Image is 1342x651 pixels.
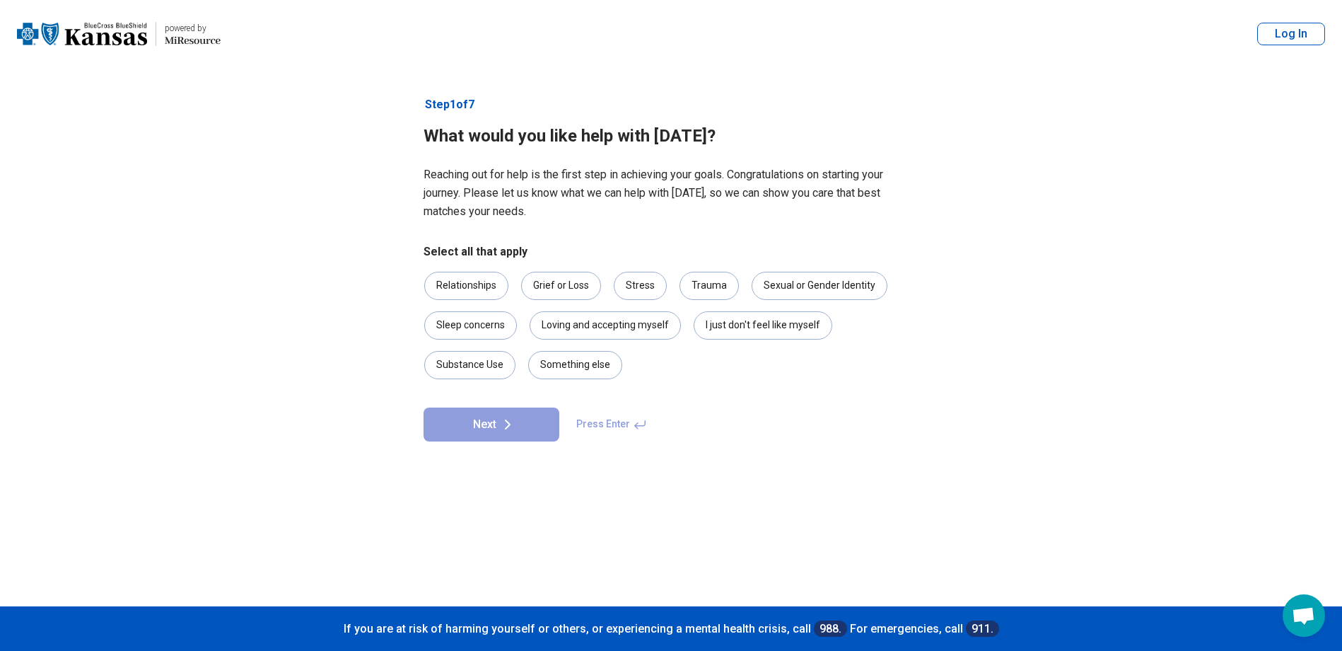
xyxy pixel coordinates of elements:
div: Something else [528,351,622,379]
div: Grief or Loss [521,272,601,300]
div: Substance Use [424,351,515,379]
p: Reaching out for help is the first step in achieving your goals. Congratulations on starting your... [424,166,918,221]
div: Stress [614,272,667,300]
div: Sexual or Gender Identity [752,272,887,300]
div: Relationships [424,272,508,300]
a: 988. [814,621,847,637]
a: Blue Cross Blue Shield Kansaspowered by [17,17,221,51]
div: Sleep concerns [424,311,517,340]
span: Press Enter [568,408,655,442]
div: Open chat [1283,594,1325,637]
div: I just don't feel like myself [694,311,832,340]
p: Step 1 of 7 [424,96,918,113]
p: If you are at risk of harming yourself or others, or experiencing a mental health crisis, call Fo... [14,621,1328,637]
div: Trauma [679,272,739,300]
img: Blue Cross Blue Shield Kansas [17,17,147,51]
button: Next [424,408,559,442]
div: powered by [165,22,221,35]
button: Log In [1257,23,1325,45]
legend: Select all that apply [424,243,527,260]
h1: What would you like help with [DATE]? [424,125,918,149]
div: Loving and accepting myself [530,311,681,340]
a: 911. [966,621,999,637]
